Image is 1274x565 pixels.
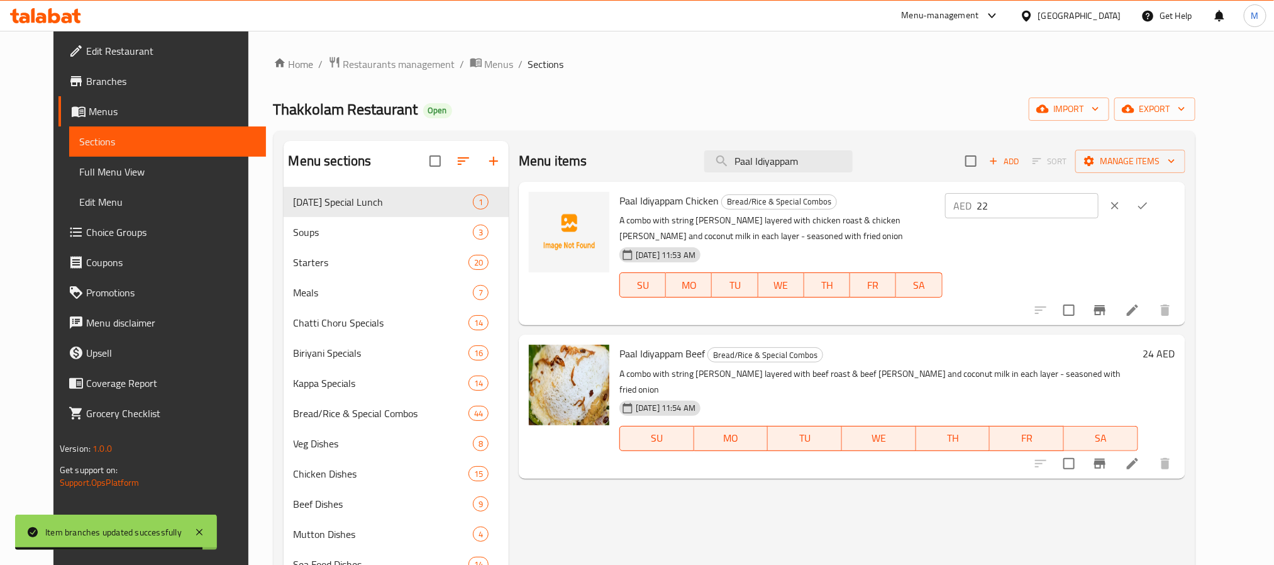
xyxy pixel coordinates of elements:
span: MO [671,276,707,294]
a: Full Menu View [69,157,266,187]
button: WE [758,272,804,298]
button: delete [1150,295,1180,325]
span: Biriyani Specials [294,345,468,361]
button: export [1114,98,1195,121]
span: Meals [294,285,473,300]
div: items [473,496,489,512]
div: items [468,406,489,421]
div: Soups3 [284,217,509,247]
input: search [704,150,853,172]
span: Menus [89,104,256,119]
a: Sections [69,126,266,157]
a: Promotions [58,277,266,308]
span: Edit Restaurant [86,43,256,59]
span: WE [763,276,799,294]
div: items [468,376,489,391]
span: [DATE] 11:54 AM [631,402,701,414]
span: Grocery Checklist [86,406,256,421]
span: Kappa Specials [294,376,468,391]
button: SA [1064,426,1138,451]
nav: breadcrumb [274,56,1195,72]
li: / [460,57,465,72]
span: 20 [469,257,488,269]
a: Coverage Report [58,368,266,398]
span: Mutton Dishes [294,527,473,542]
span: 15 [469,468,488,480]
div: Meals7 [284,277,509,308]
h6: 24 AED [1143,345,1175,362]
button: ok [1129,192,1156,220]
span: Starters [294,255,468,270]
span: Upsell [86,345,256,361]
span: Sections [79,134,256,149]
p: A combo with string [PERSON_NAME] layered with beef roast & beef [PERSON_NAME] and coconut milk i... [619,366,1138,398]
span: Chicken Dishes [294,466,468,481]
span: Sections [528,57,564,72]
span: [DATE] Special Lunch [294,194,473,210]
div: Mutton Dishes4 [284,519,509,549]
span: 4 [474,529,488,540]
span: 44 [469,408,488,420]
button: SU [619,272,666,298]
span: Bread/Rice & Special Combos [294,406,468,421]
a: Edit menu item [1125,456,1140,471]
button: TU [712,272,758,298]
span: SA [901,276,937,294]
span: Soups [294,225,473,240]
div: items [473,436,489,451]
img: Paal Idiyappam Beef [529,345,609,425]
a: Restaurants management [328,56,455,72]
div: Menu-management [902,8,979,23]
span: [DATE] 11:53 AM [631,249,701,261]
a: Menus [470,56,514,72]
div: Veg Dishes8 [284,428,509,459]
span: Open [423,105,452,116]
span: TH [921,429,985,447]
div: Chatti Choru Specials [294,315,468,330]
div: Biriyani Specials16 [284,338,509,368]
span: Select to update [1056,297,1082,323]
button: FR [850,272,896,298]
div: Bread/Rice & Special Combos [707,347,823,362]
li: / [519,57,523,72]
span: Bread/Rice & Special Combos [708,348,823,362]
button: TH [804,272,850,298]
span: Choice Groups [86,225,256,240]
span: 8 [474,438,488,450]
button: SU [619,426,694,451]
button: WE [842,426,916,451]
span: Restaurants management [343,57,455,72]
a: Upsell [58,338,266,368]
span: MO [699,429,763,447]
span: Add [987,154,1021,169]
button: MO [694,426,768,451]
span: Manage items [1085,154,1175,169]
div: Kappa Specials14 [284,368,509,398]
button: TU [768,426,842,451]
button: SA [896,272,942,298]
p: AED [954,198,972,213]
div: Beef Dishes9 [284,489,509,519]
span: Veg Dishes [294,436,473,451]
button: FR [990,426,1064,451]
h2: Menu sections [289,152,372,171]
button: TH [916,426,990,451]
span: 16 [469,347,488,359]
div: [GEOGRAPHIC_DATA] [1038,9,1121,23]
span: Thakkolam Restaurant [274,95,418,123]
span: Branches [86,74,256,89]
span: TU [717,276,753,294]
a: Home [274,57,314,72]
a: Edit Menu [69,187,266,217]
p: A combo with string [PERSON_NAME] layered with chicken roast & chicken [PERSON_NAME] and coconut ... [619,213,943,244]
div: Beef Dishes [294,496,473,512]
span: Edit Menu [79,194,256,210]
span: SU [625,429,689,447]
a: Edit Restaurant [58,36,266,66]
